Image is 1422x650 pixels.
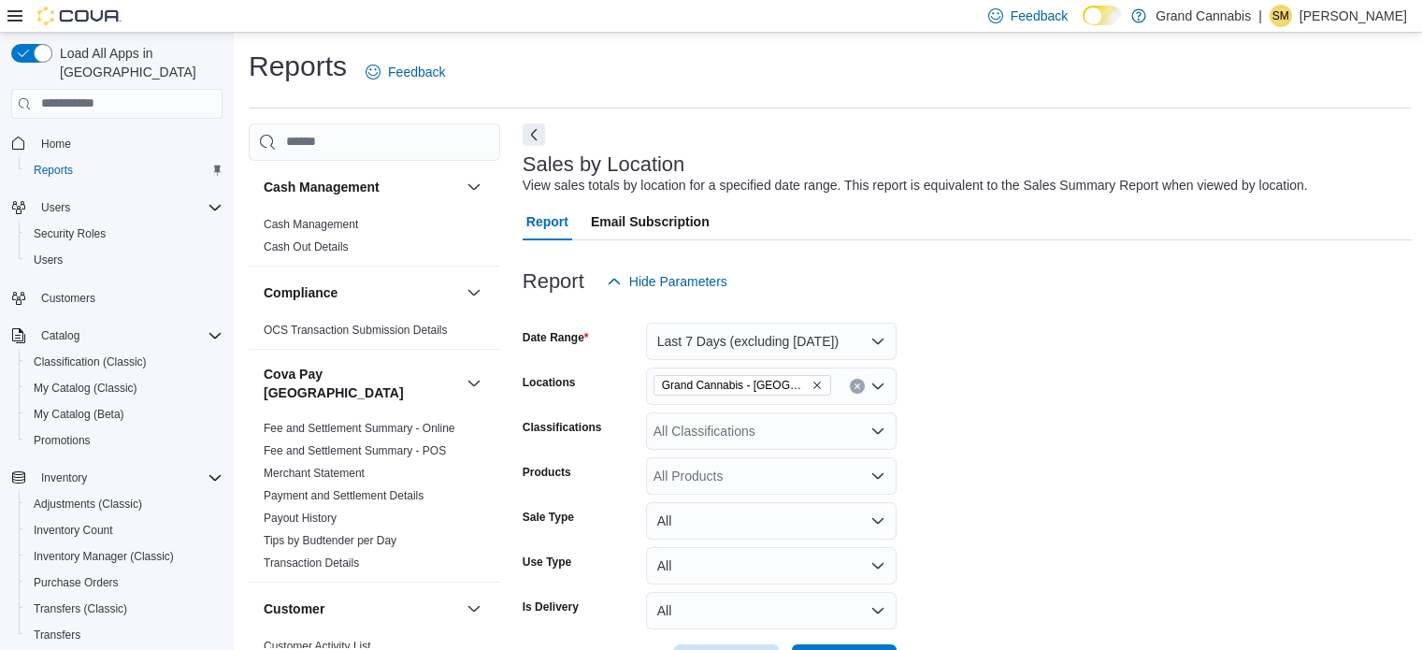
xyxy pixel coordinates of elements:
p: [PERSON_NAME] [1300,5,1407,27]
button: Inventory Manager (Classic) [19,543,230,570]
span: Grand Cannabis - [GEOGRAPHIC_DATA] [662,376,808,395]
label: Is Delivery [523,599,579,614]
button: Security Roles [19,221,230,247]
span: Dark Mode [1083,25,1084,26]
button: Purchase Orders [19,570,230,596]
button: Remove Grand Cannabis - Dunnville from selection in this group [812,380,823,391]
button: Catalog [4,323,230,349]
label: Date Range [523,330,589,345]
span: SM [1272,5,1289,27]
span: Inventory Manager (Classic) [26,545,223,568]
button: All [646,502,897,540]
label: Locations [523,375,576,390]
span: Classification (Classic) [34,354,147,369]
a: Security Roles [26,223,113,245]
span: Feedback [1011,7,1068,25]
button: Cova Pay [GEOGRAPHIC_DATA] [463,372,485,395]
button: Home [4,130,230,157]
button: Inventory [34,467,94,489]
span: My Catalog (Classic) [26,377,223,399]
span: Classification (Classic) [26,351,223,373]
span: Inventory Manager (Classic) [34,549,174,564]
button: All [646,547,897,585]
h1: Reports [249,48,347,85]
span: Grand Cannabis - Dunnville [654,375,831,396]
button: Open list of options [870,424,885,439]
span: Cash Out Details [264,239,349,254]
h3: Compliance [264,283,338,302]
span: My Catalog (Beta) [34,407,124,422]
span: Fee and Settlement Summary - POS [264,443,446,458]
span: Adjustments (Classic) [26,493,223,515]
span: My Catalog (Classic) [34,381,137,396]
button: Next [523,123,545,146]
span: Merchant Statement [264,466,365,481]
button: Open list of options [870,469,885,484]
a: Cash Out Details [264,240,349,253]
span: Transfers (Classic) [34,601,127,616]
button: My Catalog (Beta) [19,401,230,427]
span: OCS Transaction Submission Details [264,323,448,338]
a: Transfers [26,624,88,646]
button: All [646,592,897,629]
span: Users [26,249,223,271]
span: Users [41,200,70,215]
a: Payout History [264,512,337,525]
a: Users [26,249,70,271]
span: Cash Management [264,217,358,232]
span: Hide Parameters [629,272,727,291]
p: Grand Cannabis [1156,5,1251,27]
a: Inventory Manager (Classic) [26,545,181,568]
button: Open list of options [870,379,885,394]
span: Promotions [34,433,91,448]
a: My Catalog (Beta) [26,403,132,426]
a: Adjustments (Classic) [26,493,150,515]
span: Inventory Count [26,519,223,542]
span: Promotions [26,429,223,452]
span: Catalog [34,325,223,347]
span: Purchase Orders [34,575,119,590]
button: Classification (Classic) [19,349,230,375]
span: Security Roles [34,226,106,241]
span: Adjustments (Classic) [34,497,142,512]
span: Transfers [34,628,80,643]
label: Use Type [523,555,571,570]
div: Cova Pay [GEOGRAPHIC_DATA] [249,417,500,582]
button: Cash Management [463,176,485,198]
span: Users [34,253,63,267]
span: Catalog [41,328,79,343]
span: Email Subscription [591,203,710,240]
span: Home [41,137,71,152]
button: My Catalog (Classic) [19,375,230,401]
button: Cash Management [264,178,459,196]
a: Purchase Orders [26,571,126,594]
a: Home [34,133,79,155]
a: Tips by Budtender per Day [264,534,396,547]
span: Home [34,132,223,155]
h3: Customer [264,599,324,618]
div: Compliance [249,319,500,349]
button: Cova Pay [GEOGRAPHIC_DATA] [264,365,459,402]
span: Reports [26,159,223,181]
button: Customers [4,284,230,311]
button: Inventory Count [19,517,230,543]
h3: Sales by Location [523,153,685,176]
a: Reports [26,159,80,181]
a: Feedback [358,53,452,91]
span: Security Roles [26,223,223,245]
span: Feedback [388,63,445,81]
button: Transfers [19,622,230,648]
span: Payout History [264,511,337,526]
a: Transfers (Classic) [26,598,135,620]
span: Transfers [26,624,223,646]
button: Reports [19,157,230,183]
a: Transaction Details [264,556,359,570]
label: Sale Type [523,510,574,525]
button: Users [34,196,78,219]
span: Transaction Details [264,556,359,571]
p: | [1258,5,1262,27]
span: Load All Apps in [GEOGRAPHIC_DATA] [52,44,223,81]
label: Products [523,465,571,480]
button: Compliance [264,283,459,302]
button: Adjustments (Classic) [19,491,230,517]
